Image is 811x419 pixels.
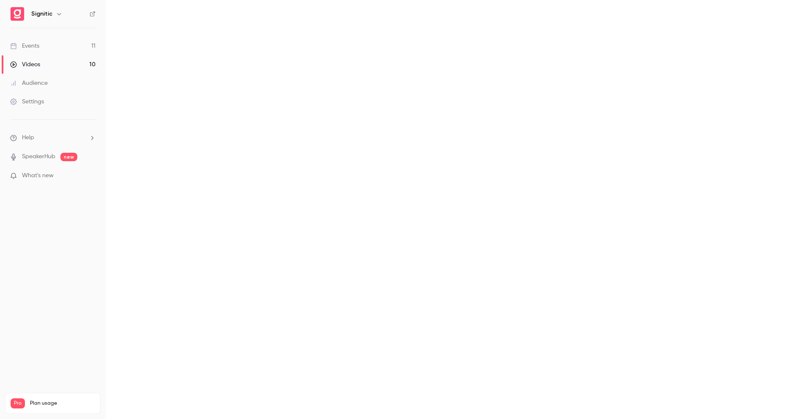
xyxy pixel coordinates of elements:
[22,171,54,180] span: What's new
[11,7,24,21] img: Signitic
[10,42,39,50] div: Events
[85,172,95,180] iframe: Noticeable Trigger
[10,133,95,142] li: help-dropdown-opener
[10,60,40,69] div: Videos
[22,133,34,142] span: Help
[22,152,55,161] a: SpeakerHub
[30,400,95,407] span: Plan usage
[11,398,25,408] span: Pro
[10,97,44,106] div: Settings
[60,153,77,161] span: new
[10,79,48,87] div: Audience
[31,10,52,18] h6: Signitic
